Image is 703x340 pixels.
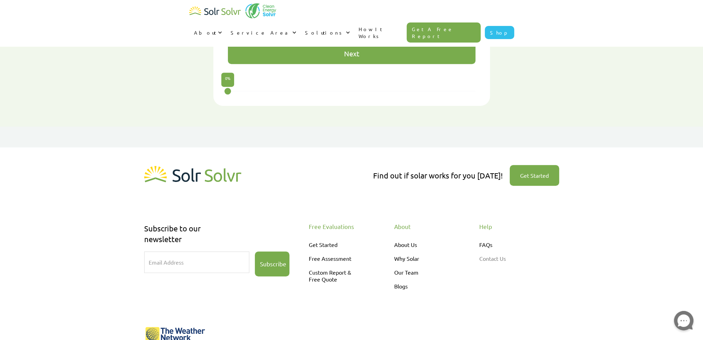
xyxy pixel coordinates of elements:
[225,75,227,81] span: 0
[394,279,453,293] a: Blogs
[394,223,460,230] div: About
[144,251,290,312] form: Email Form
[226,22,300,43] div: Service Area
[510,165,559,186] a: Get Started
[394,238,453,251] a: About Us
[194,29,216,36] div: About
[479,238,538,251] a: FAQs
[305,29,344,36] div: Solutions
[144,223,283,245] div: Subscribe to our newsletter
[231,29,290,36] div: Service Area
[255,251,290,276] input: Subscribe
[309,223,374,230] div: Free Evaluations
[485,26,514,39] a: Shop
[144,282,249,309] iframe: reCAPTCHA
[225,75,230,82] p: %
[354,19,407,46] a: How It Works
[309,238,368,251] a: Get Started
[344,50,359,57] div: Next
[228,43,475,64] div: next slide
[300,22,354,43] div: Solutions
[144,251,249,273] input: Email Address
[189,22,226,43] div: About
[407,22,481,43] a: Get A Free Report
[479,223,545,230] div: Help
[479,251,538,265] a: Contact Us
[394,251,453,265] a: Why Solar
[394,265,453,279] a: Our Team
[373,170,503,181] div: Find out if solar works for you [DATE]!
[309,265,368,286] a: Custom Report &Free Quote
[309,251,368,265] a: Free Assessment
